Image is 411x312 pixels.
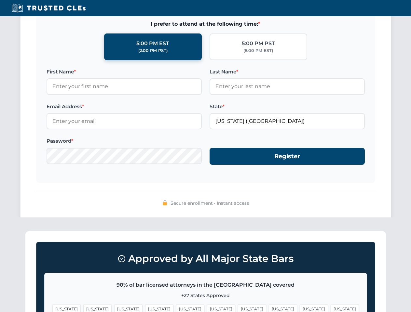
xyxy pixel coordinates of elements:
[210,148,365,165] button: Register
[52,281,359,289] p: 90% of bar licensed attorneys in the [GEOGRAPHIC_DATA] covered
[47,78,202,95] input: Enter your first name
[47,137,202,145] label: Password
[44,250,367,267] h3: Approved by All Major State Bars
[136,39,169,48] div: 5:00 PM EST
[210,103,365,110] label: State
[47,103,202,110] label: Email Address
[47,68,202,76] label: First Name
[52,292,359,299] p: +27 States Approved
[162,200,168,205] img: 🔒
[242,39,275,48] div: 5:00 PM PST
[47,113,202,129] input: Enter your email
[243,47,273,54] div: (8:00 PM EST)
[210,68,365,76] label: Last Name
[171,200,249,207] span: Secure enrollment • Instant access
[138,47,168,54] div: (2:00 PM PST)
[210,78,365,95] input: Enter your last name
[210,113,365,129] input: Arizona (AZ)
[47,20,365,28] span: I prefer to attend at the following time:
[10,3,88,13] img: Trusted CLEs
